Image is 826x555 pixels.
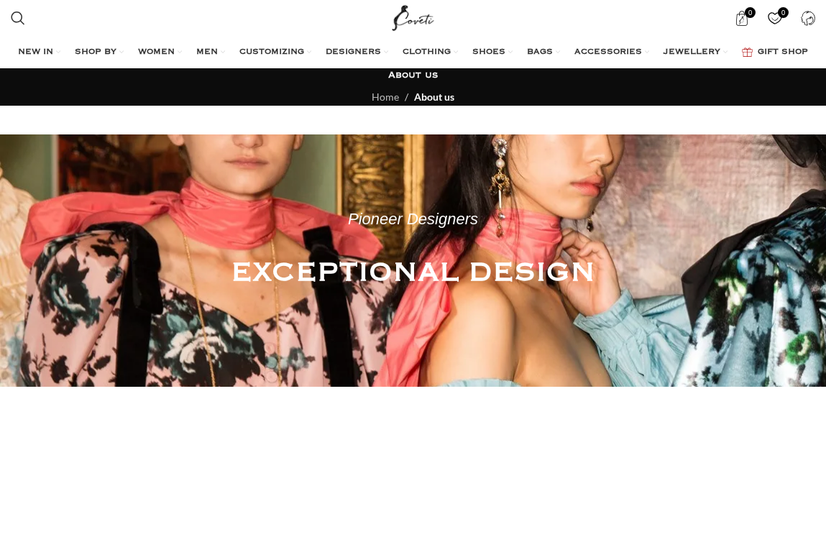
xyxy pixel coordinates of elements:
[18,38,60,67] a: NEW IN
[527,47,553,58] span: BAGS
[75,47,116,58] span: SHOP BY
[196,47,218,58] span: MEN
[138,47,175,58] span: WOMEN
[231,254,595,293] h4: EXCEPTIONAL DESIGN
[472,38,513,67] a: SHOES
[414,91,454,103] span: About us
[18,47,53,58] span: NEW IN
[4,38,822,67] div: Main navigation
[239,38,311,67] a: CUSTOMIZING
[758,47,808,58] span: GIFT SHOP
[403,47,451,58] span: CLOTHING
[742,38,808,67] a: GIFT SHOP
[574,47,642,58] span: ACCESSORIES
[527,38,560,67] a: BAGS
[778,7,789,18] span: 0
[472,47,505,58] span: SHOES
[388,69,438,82] h1: About us
[138,38,182,67] a: WOMEN
[239,47,304,58] span: CUSTOMIZING
[326,47,381,58] span: DESIGNERS
[745,7,756,18] span: 0
[75,38,124,67] a: SHOP BY
[348,210,478,228] em: Pioneer Designers
[742,47,753,57] img: GiftBag
[574,38,649,67] a: ACCESSORIES
[372,91,399,103] a: Home
[403,38,458,67] a: CLOTHING
[727,4,756,32] a: 0
[389,11,437,23] a: Site logo
[760,4,789,32] a: 0
[326,38,388,67] a: DESIGNERS
[664,38,728,67] a: JEWELLERY
[664,47,720,58] span: JEWELLERY
[4,4,32,32] a: Search
[196,38,225,67] a: MEN
[760,4,789,32] div: My Wishlist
